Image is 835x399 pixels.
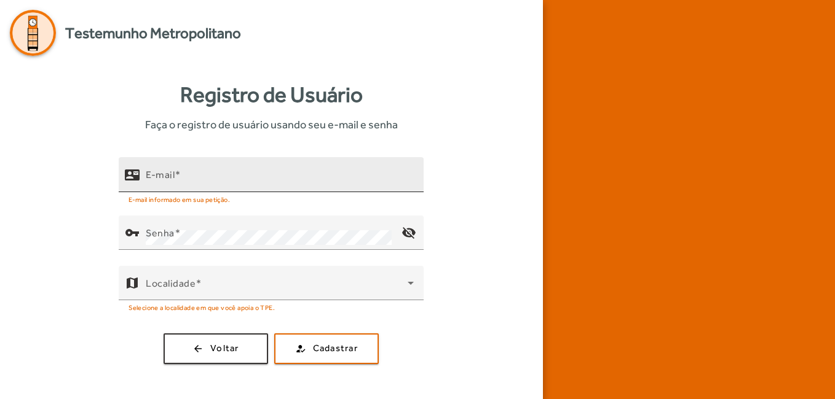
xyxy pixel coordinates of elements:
span: Faça o registro de usuário usando seu e-mail e senha [145,116,398,133]
mat-icon: contact_mail [125,167,140,182]
mat-hint: E-mail informado em sua petição. [129,192,230,206]
img: Logo Agenda [10,10,56,56]
span: Voltar [210,341,239,355]
span: Cadastrar [313,341,358,355]
strong: Registro de Usuário [180,79,363,111]
mat-icon: map [125,276,140,290]
mat-label: Localidade [146,277,196,289]
mat-hint: Selecione a localidade em que você apoia o TPE. [129,300,275,314]
button: Voltar [164,333,268,364]
span: Testemunho Metropolitano [65,22,241,44]
mat-label: E-mail [146,168,175,180]
button: Cadastrar [274,333,379,364]
mat-label: Senha [146,227,175,238]
mat-icon: visibility_off [394,218,424,247]
mat-icon: vpn_key [125,225,140,240]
